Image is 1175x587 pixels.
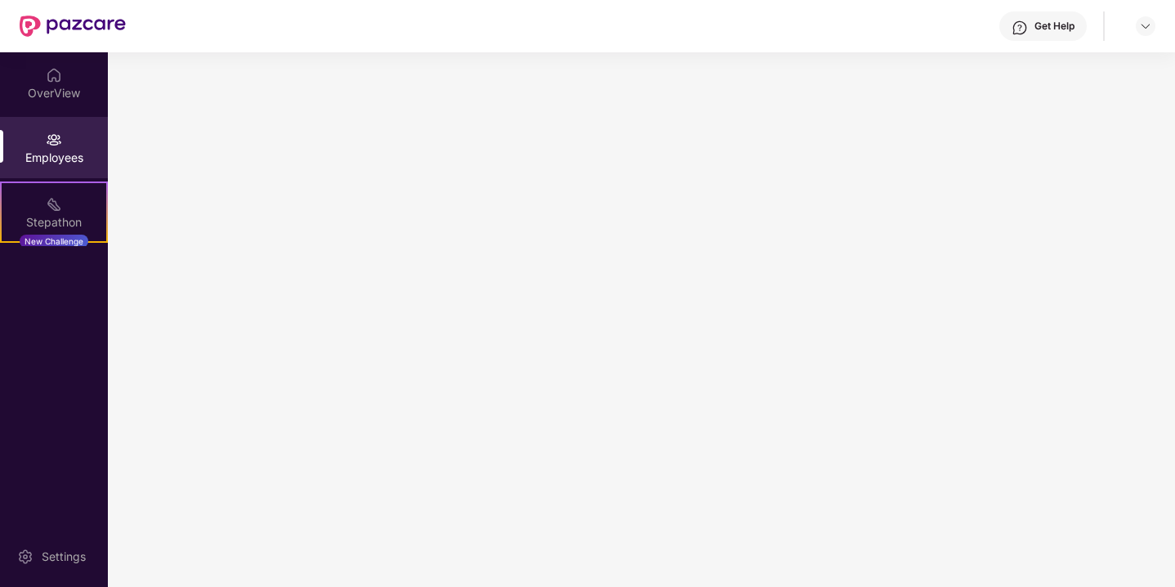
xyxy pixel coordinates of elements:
img: svg+xml;base64,PHN2ZyB4bWxucz0iaHR0cDovL3d3dy53My5vcmcvMjAwMC9zdmciIHdpZHRoPSIyMSIgaGVpZ2h0PSIyMC... [46,196,62,213]
div: Settings [37,549,91,565]
div: Stepathon [2,214,106,231]
div: Get Help [1034,20,1074,33]
div: New Challenge [20,235,88,248]
img: svg+xml;base64,PHN2ZyBpZD0iRHJvcGRvd24tMzJ4MzIiIHhtbG5zPSJodHRwOi8vd3d3LnczLm9yZy8yMDAwL3N2ZyIgd2... [1139,20,1152,33]
img: New Pazcare Logo [20,16,126,37]
img: svg+xml;base64,PHN2ZyBpZD0iSG9tZSIgeG1sbnM9Imh0dHA6Ly93d3cudzMub3JnLzIwMDAvc3ZnIiB3aWR0aD0iMjAiIG... [46,67,62,83]
img: svg+xml;base64,PHN2ZyBpZD0iU2V0dGluZy0yMHgyMCIgeG1sbnM9Imh0dHA6Ly93d3cudzMub3JnLzIwMDAvc3ZnIiB3aW... [17,549,34,565]
img: svg+xml;base64,PHN2ZyBpZD0iSGVscC0zMngzMiIgeG1sbnM9Imh0dHA6Ly93d3cudzMub3JnLzIwMDAvc3ZnIiB3aWR0aD... [1012,20,1028,36]
img: svg+xml;base64,PHN2ZyBpZD0iRW1wbG95ZWVzIiB4bWxucz0iaHR0cDovL3d3dy53My5vcmcvMjAwMC9zdmciIHdpZHRoPS... [46,132,62,148]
